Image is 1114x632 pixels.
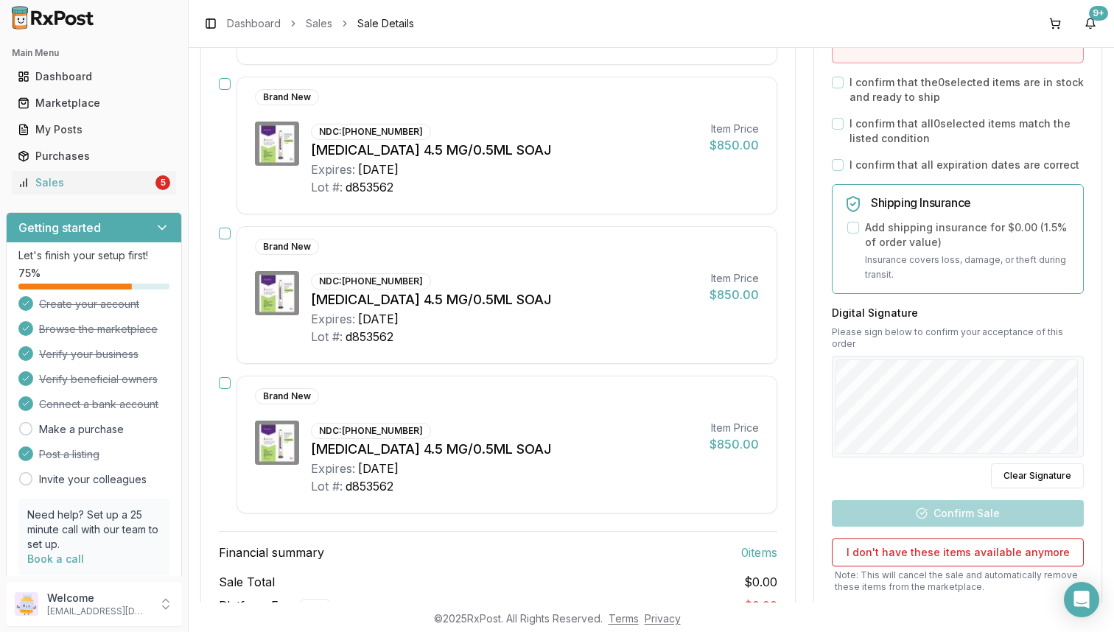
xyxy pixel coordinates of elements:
[227,16,281,31] a: Dashboard
[12,116,176,143] a: My Posts
[219,544,324,561] span: Financial summary
[311,477,343,495] div: Lot #:
[832,538,1084,566] button: I don't have these items available anymore
[18,175,153,190] div: Sales
[311,124,431,140] div: NDC: [PHONE_NUMBER]
[832,569,1084,593] p: Note: This will cancel the sale and automatically remove these items from the marketplace.
[6,118,182,141] button: My Posts
[39,447,99,462] span: Post a listing
[849,116,1084,146] label: I confirm that all 0 selected items match the listed condition
[39,322,158,337] span: Browse the marketplace
[865,253,1071,281] p: Insurance covers loss, damage, or theft during transit.
[311,328,343,345] div: Lot #:
[849,158,1079,172] label: I confirm that all expiration dates are correct
[219,597,332,615] span: Platform Fee
[6,6,100,29] img: RxPost Logo
[18,122,170,137] div: My Posts
[18,69,170,84] div: Dashboard
[12,47,176,59] h2: Main Menu
[6,91,182,115] button: Marketplace
[18,248,169,263] p: Let's finish your setup first!
[311,273,431,289] div: NDC: [PHONE_NUMBER]
[311,289,698,310] div: [MEDICAL_DATA] 4.5 MG/0.5ML SOAJ
[1079,12,1102,35] button: 9+
[47,591,150,605] p: Welcome
[6,65,182,88] button: Dashboard
[39,347,139,362] span: Verify your business
[311,178,343,196] div: Lot #:
[311,140,698,161] div: [MEDICAL_DATA] 4.5 MG/0.5ML SOAJ
[1064,582,1099,617] div: Open Intercom Messenger
[18,219,101,236] h3: Getting started
[47,605,150,617] p: [EMAIL_ADDRESS][DOMAIN_NAME]
[39,397,158,412] span: Connect a bank account
[255,388,319,404] div: Brand New
[710,435,759,453] div: $850.00
[39,472,147,487] a: Invite your colleagues
[832,306,1084,320] h3: Digital Signature
[645,612,681,625] a: Privacy
[12,90,176,116] a: Marketplace
[346,178,393,196] div: d853562
[255,421,299,465] img: Trulicity 4.5 MG/0.5ML SOAJ
[358,161,399,178] div: [DATE]
[871,24,1071,48] h5: At least one item must be marked as in stock to confirm the sale.
[15,592,38,616] img: User avatar
[311,310,355,328] div: Expires:
[710,136,759,154] div: $850.00
[710,286,759,303] div: $850.00
[255,122,299,166] img: Trulicity 4.5 MG/0.5ML SOAJ
[311,460,355,477] div: Expires:
[741,544,777,561] span: 0 item s
[18,149,170,164] div: Purchases
[18,266,41,281] span: 75 %
[710,421,759,435] div: Item Price
[991,463,1084,488] button: Clear Signature
[12,63,176,90] a: Dashboard
[311,423,431,439] div: NDC: [PHONE_NUMBER]
[871,197,1071,208] h5: Shipping Insurance
[358,310,399,328] div: [DATE]
[306,16,332,31] a: Sales
[39,297,139,312] span: Create your account
[346,477,393,495] div: d853562
[255,239,319,255] div: Brand New
[832,326,1084,350] p: Please sign below to confirm your acceptance of this order
[39,372,158,387] span: Verify beneficial owners
[255,271,299,315] img: Trulicity 4.5 MG/0.5ML SOAJ
[710,271,759,286] div: Item Price
[744,573,777,591] span: $0.00
[865,220,1071,250] label: Add shipping insurance for $0.00 ( 1.5 % of order value)
[219,573,275,591] span: Sale Total
[357,16,414,31] span: Sale Details
[311,161,355,178] div: Expires:
[27,508,161,552] p: Need help? Set up a 25 minute call with our team to set up.
[710,122,759,136] div: Item Price
[358,460,399,477] div: [DATE]
[155,175,170,190] div: 5
[39,422,124,437] a: Make a purchase
[298,599,332,615] div: 10 %
[18,96,170,110] div: Marketplace
[12,169,176,196] a: Sales5
[849,75,1084,105] label: I confirm that the 0 selected items are in stock and ready to ship
[255,89,319,105] div: Brand New
[227,16,414,31] nav: breadcrumb
[1089,6,1108,21] div: 9+
[12,143,176,169] a: Purchases
[6,171,182,194] button: Sales5
[346,328,393,345] div: d853562
[27,552,84,565] a: Book a call
[739,598,777,613] span: - $0.00
[311,439,698,460] div: [MEDICAL_DATA] 4.5 MG/0.5ML SOAJ
[609,612,639,625] a: Terms
[6,144,182,168] button: Purchases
